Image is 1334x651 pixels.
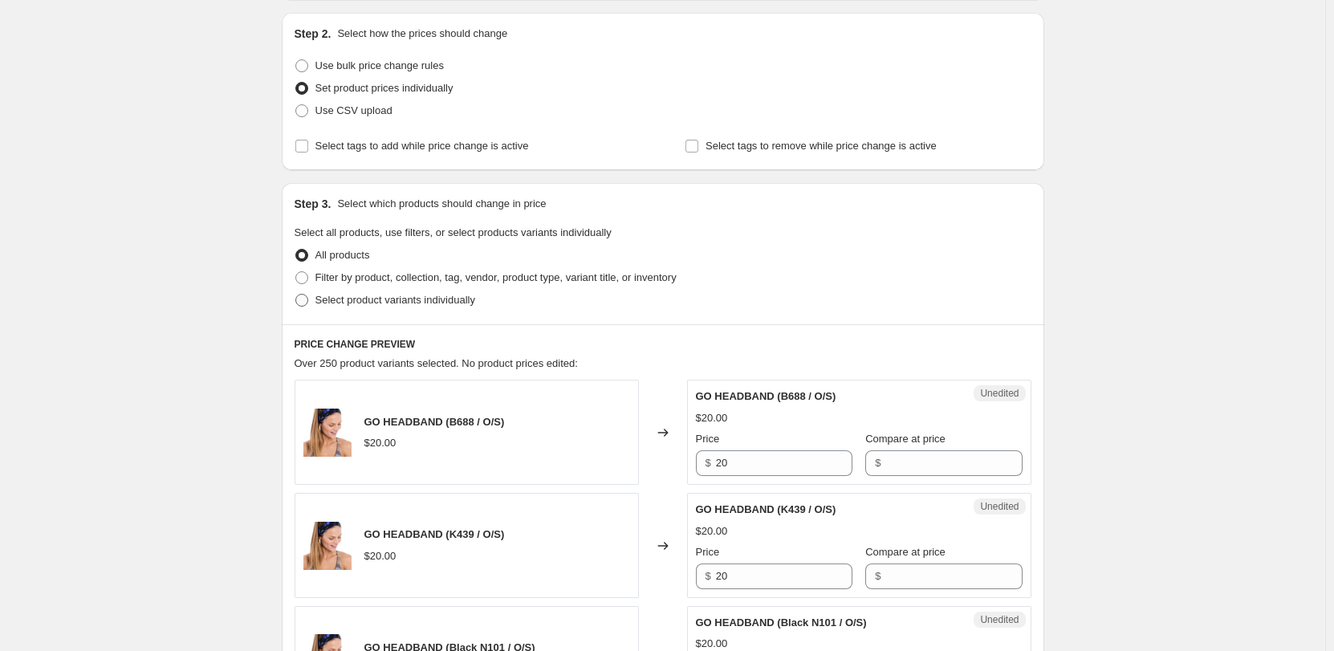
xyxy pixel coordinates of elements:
[364,416,505,428] span: GO HEADBAND (B688 / O/S)
[706,570,711,582] span: $
[696,390,836,402] span: GO HEADBAND (B688 / O/S)
[696,433,720,445] span: Price
[364,528,505,540] span: GO HEADBAND (K439 / O/S)
[875,570,881,582] span: $
[706,457,711,469] span: $
[980,613,1019,626] span: Unedited
[337,26,507,42] p: Select how the prices should change
[315,82,453,94] span: Set product prices individually
[980,500,1019,513] span: Unedited
[315,271,677,283] span: Filter by product, collection, tag, vendor, product type, variant title, or inventory
[295,357,578,369] span: Over 250 product variants selected. No product prices edited:
[875,457,881,469] span: $
[696,410,728,426] div: $20.00
[315,59,444,71] span: Use bulk price change rules
[315,294,475,306] span: Select product variants individually
[364,435,397,451] div: $20.00
[980,387,1019,400] span: Unedited
[696,616,867,629] span: GO HEADBAND (Black N101 / O/S)
[303,522,352,570] img: LAW0499_B688_1_80x.jpg
[696,503,836,515] span: GO HEADBAND (K439 / O/S)
[315,104,392,116] span: Use CSV upload
[303,409,352,457] img: LAW0499_B688_1_80x.jpg
[706,140,937,152] span: Select tags to remove while price change is active
[696,523,728,539] div: $20.00
[295,226,612,238] span: Select all products, use filters, or select products variants individually
[865,546,946,558] span: Compare at price
[364,548,397,564] div: $20.00
[295,196,331,212] h2: Step 3.
[315,249,370,261] span: All products
[315,140,529,152] span: Select tags to add while price change is active
[295,26,331,42] h2: Step 2.
[865,433,946,445] span: Compare at price
[337,196,546,212] p: Select which products should change in price
[696,546,720,558] span: Price
[295,338,1031,351] h6: PRICE CHANGE PREVIEW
